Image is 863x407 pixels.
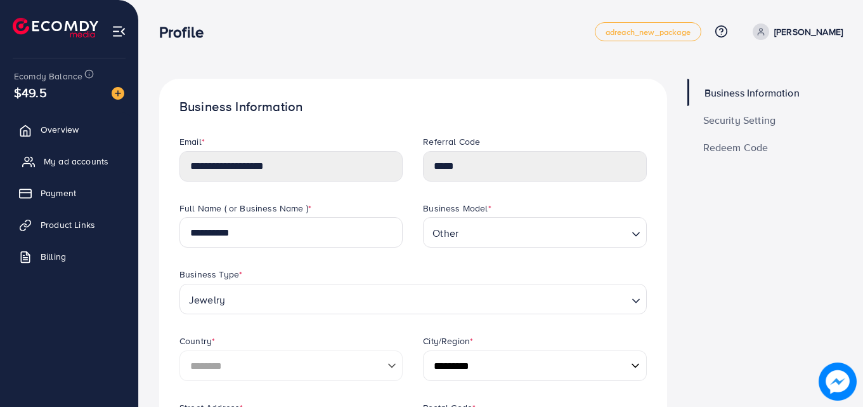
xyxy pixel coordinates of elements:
[179,335,215,347] label: Country
[748,23,843,40] a: [PERSON_NAME]
[112,24,126,39] img: menu
[423,202,491,215] label: Business Model
[41,187,76,199] span: Payment
[10,117,129,142] a: Overview
[423,217,646,248] div: Search for option
[704,88,800,98] span: Business Information
[13,18,98,37] img: logo
[10,244,129,269] a: Billing
[14,70,82,83] span: Ecomdy Balance
[595,22,701,41] a: adreach_new_package
[41,123,79,136] span: Overview
[112,87,124,100] img: image
[179,202,311,215] label: Full Name ( or Business Name )
[430,222,461,244] span: Other
[229,288,626,311] input: Search for option
[606,28,691,36] span: adreach_new_package
[10,212,129,237] a: Product Links
[462,221,626,244] input: Search for option
[423,335,473,347] label: City/Region
[179,135,205,148] label: Email
[10,149,129,174] a: My ad accounts
[423,135,480,148] label: Referral Code
[703,115,776,125] span: Security Setting
[179,284,647,314] div: Search for option
[41,218,95,231] span: Product Links
[703,142,769,152] span: Redeem Code
[44,155,108,168] span: My ad accounts
[14,83,47,102] span: $49.5
[774,24,843,39] p: [PERSON_NAME]
[159,23,214,41] h3: Profile
[186,288,228,311] span: Jewelry
[10,180,129,206] a: Payment
[41,250,66,263] span: Billing
[179,268,242,281] label: Business Type
[819,363,857,401] img: image
[179,99,647,115] h1: Business Information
